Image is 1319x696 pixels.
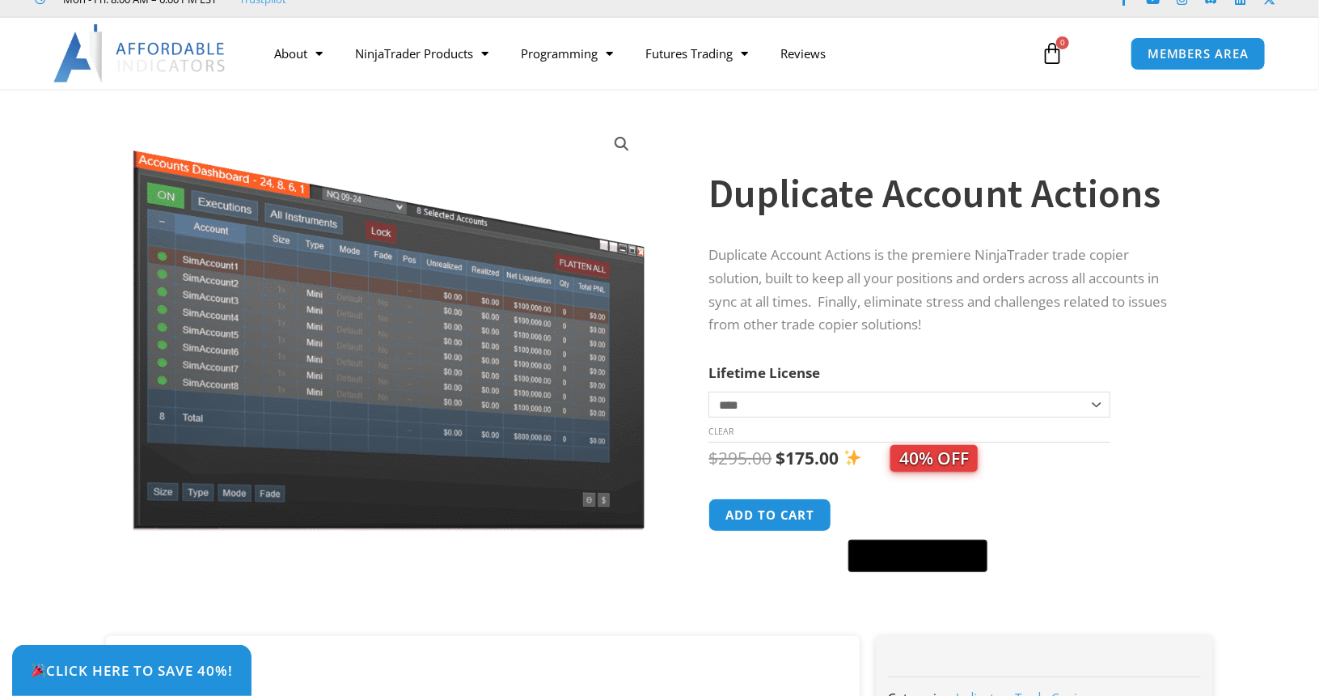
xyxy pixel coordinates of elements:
a: Clear options [708,426,733,437]
a: MEMBERS AREA [1131,37,1266,70]
p: Duplicate Account Actions is the premiere NinjaTrader trade copier solution, built to keep all yo... [708,244,1181,337]
a: 0 [1017,30,1088,77]
img: LogoAI | Affordable Indicators – NinjaTrader [53,24,227,83]
a: NinjaTrader Products [340,35,505,72]
a: 🎉Click Here to save 40%! [12,645,252,696]
iframe: Secure express checkout frame [845,496,991,535]
span: 0 [1056,36,1069,49]
span: $ [776,447,785,469]
bdi: 175.00 [776,447,839,469]
h1: Duplicate Account Actions [708,165,1181,222]
span: Click Here to save 40%! [31,664,233,677]
img: 🎉 [32,664,45,677]
bdi: 295.00 [708,447,772,469]
a: View full-screen image gallery [607,129,636,159]
span: 40% OFF [890,445,978,472]
span: $ [708,447,718,469]
a: About [259,35,340,72]
a: Reviews [765,35,843,72]
img: ✨ [844,449,861,466]
button: Buy with GPay [848,540,987,572]
span: MEMBERS AREA [1148,48,1249,60]
a: Programming [505,35,630,72]
button: Add to cart [708,499,831,532]
label: Lifetime License [708,363,820,382]
a: Futures Trading [630,35,765,72]
nav: Menu [259,35,1022,72]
